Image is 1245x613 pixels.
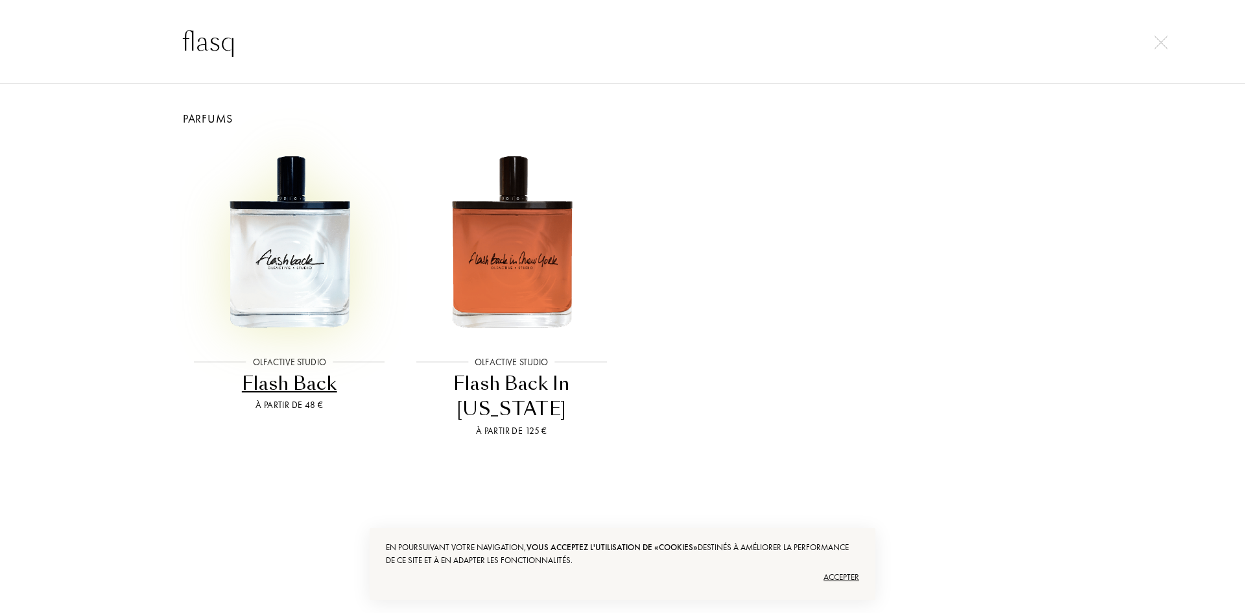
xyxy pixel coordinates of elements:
[156,22,1089,61] input: Rechercher
[468,355,554,369] div: Olfactive Studio
[184,398,396,412] div: À partir de 48 €
[189,141,389,341] img: Flash Back
[1154,36,1168,49] img: cross.svg
[527,542,698,553] span: vous acceptez l'utilisation de «cookies»
[401,127,623,454] a: Flash Back In New YorkOlfactive StudioFlash Back In [US_STATE]À partir de 125 €
[184,371,396,396] div: Flash Back
[169,110,1076,127] div: Parfums
[406,371,618,422] div: Flash Back In [US_STATE]
[412,141,611,341] img: Flash Back In New York
[386,541,859,567] div: En poursuivant votre navigation, destinés à améliorer la performance de ce site et à en adapter l...
[386,567,859,588] div: Accepter
[178,127,401,454] a: Flash BackOlfactive StudioFlash BackÀ partir de 48 €
[406,424,618,438] div: À partir de 125 €
[246,355,333,369] div: Olfactive Studio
